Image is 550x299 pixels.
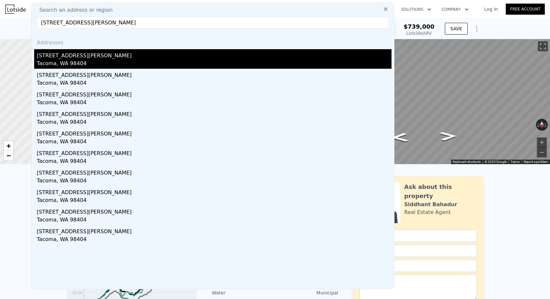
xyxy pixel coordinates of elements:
[404,23,434,30] span: $739,000
[404,30,434,36] div: Lotside ARV
[7,151,11,160] span: −
[7,142,11,150] span: +
[396,4,436,15] button: Solutions
[470,22,483,35] button: Show Options
[37,79,392,88] div: Tacoma, WA 98404
[34,6,113,14] span: Search an address or region
[524,160,548,164] a: Report a problem
[298,39,550,164] div: Map
[275,290,338,296] div: Municipal
[37,216,392,225] div: Tacoma, WA 98404
[37,157,392,166] div: Tacoma, WA 98404
[37,17,389,28] input: Enter an address, city, region, neighborhood or zip code
[37,108,392,118] div: [STREET_ADDRESS][PERSON_NAME]
[538,41,548,51] button: Toggle fullscreen view
[37,88,392,99] div: [STREET_ADDRESS][PERSON_NAME]
[37,196,392,206] div: Tacoma, WA 98404
[360,230,477,242] input: Name
[511,160,520,164] a: Terms
[37,60,392,69] div: Tacoma, WA 98404
[4,141,13,151] a: Zoom in
[37,166,392,177] div: [STREET_ADDRESS][PERSON_NAME]
[536,119,540,131] button: Rotate counterclockwise
[37,206,392,216] div: [STREET_ADDRESS][PERSON_NAME]
[383,131,416,144] path: Go East, S College St
[360,245,477,257] input: Email
[37,147,392,157] div: [STREET_ADDRESS][PERSON_NAME]
[537,148,547,157] button: Zoom out
[4,151,13,161] a: Zoom out
[537,137,547,147] button: Zoom in
[298,39,550,164] div: Street View
[539,119,545,131] button: Reset the view
[37,235,392,245] div: Tacoma, WA 98404
[37,138,392,147] div: Tacoma, WA 98404
[445,23,468,35] button: SAVE
[37,177,392,186] div: Tacoma, WA 98404
[404,208,451,216] div: Real Estate Agent
[34,34,392,49] div: Addresses
[453,160,481,164] button: Keyboard shortcuts
[5,5,26,14] img: Lotside
[506,4,545,15] a: Free Account
[37,99,392,108] div: Tacoma, WA 98404
[212,290,275,296] div: Water
[485,160,507,164] span: © 2025 Google
[37,186,392,196] div: [STREET_ADDRESS][PERSON_NAME]
[404,182,477,201] div: Ask about this property
[436,4,474,15] button: Company
[476,6,506,12] a: Log In
[37,225,392,235] div: [STREET_ADDRESS][PERSON_NAME]
[72,291,82,295] tspan: $239
[37,49,392,60] div: [STREET_ADDRESS][PERSON_NAME]
[37,118,392,127] div: Tacoma, WA 98404
[37,127,392,138] div: [STREET_ADDRESS][PERSON_NAME]
[544,119,548,131] button: Rotate clockwise
[360,260,477,272] input: Phone
[404,201,457,208] div: Siddhant Bahadur
[37,69,392,79] div: [STREET_ADDRESS][PERSON_NAME]
[432,130,464,143] path: Go West, S College St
